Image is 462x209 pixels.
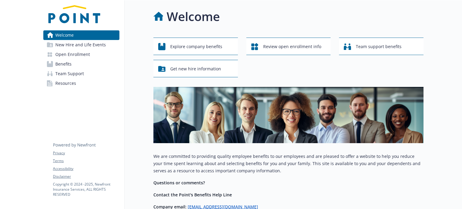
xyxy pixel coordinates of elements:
span: Get new hire information [170,63,221,75]
p: Copyright © 2024 - 2025 , Newfront Insurance Services, ALL RIGHTS RESERVED [53,182,119,197]
button: Review open enrollment info [246,38,331,55]
span: Benefits [55,59,72,69]
a: Privacy [53,150,119,156]
span: Welcome [55,30,74,40]
span: Review open enrollment info [263,41,321,52]
a: Open Enrollment [43,50,119,59]
span: Open Enrollment [55,50,90,59]
span: Team support benefits [356,41,402,52]
a: New Hire and Life Events [43,40,119,50]
p: We are committed to providing quality employee benefits to our employees and are pleased to offer... [153,153,423,174]
span: Resources [55,78,76,88]
img: overview page banner [153,87,423,143]
a: Accessibility [53,166,119,171]
a: Resources [43,78,119,88]
a: Terms [53,158,119,164]
button: Explore company benefits [153,38,238,55]
a: Team Support [43,69,119,78]
span: New Hire and Life Events [55,40,106,50]
a: Benefits [43,59,119,69]
strong: Questions or comments? [153,180,205,186]
button: Team support benefits [339,38,423,55]
button: Get new hire information [153,60,238,77]
span: Team Support [55,69,84,78]
strong: Contact the Point's Benefits Help Line [153,192,232,198]
h1: Welcome [167,8,220,26]
a: Disclaimer [53,174,119,179]
a: Welcome [43,30,119,40]
span: Explore company benefits [170,41,222,52]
